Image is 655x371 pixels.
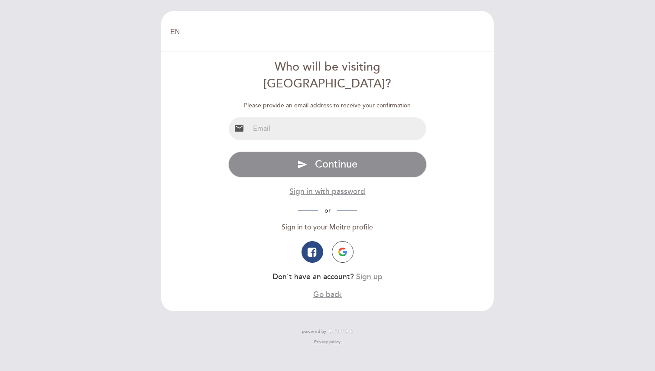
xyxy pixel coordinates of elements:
[302,329,326,335] span: powered by
[250,117,427,140] input: Email
[338,248,347,256] img: icon-google.png
[228,101,427,110] div: Please provide an email address to receive your confirmation
[302,329,353,335] a: powered by
[297,159,308,170] i: send
[318,207,337,214] span: or
[356,271,383,282] button: Sign up
[313,289,342,300] button: Go back
[289,186,365,197] button: Sign in with password
[234,123,244,133] i: email
[228,152,427,177] button: send Continue
[272,272,354,281] span: Don’t have an account?
[228,223,427,232] div: Sign in to your Meitre profile
[314,339,340,345] a: Privacy policy
[328,329,353,334] img: MEITRE
[315,158,357,171] span: Continue
[228,59,427,93] div: Who will be visiting [GEOGRAPHIC_DATA]?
